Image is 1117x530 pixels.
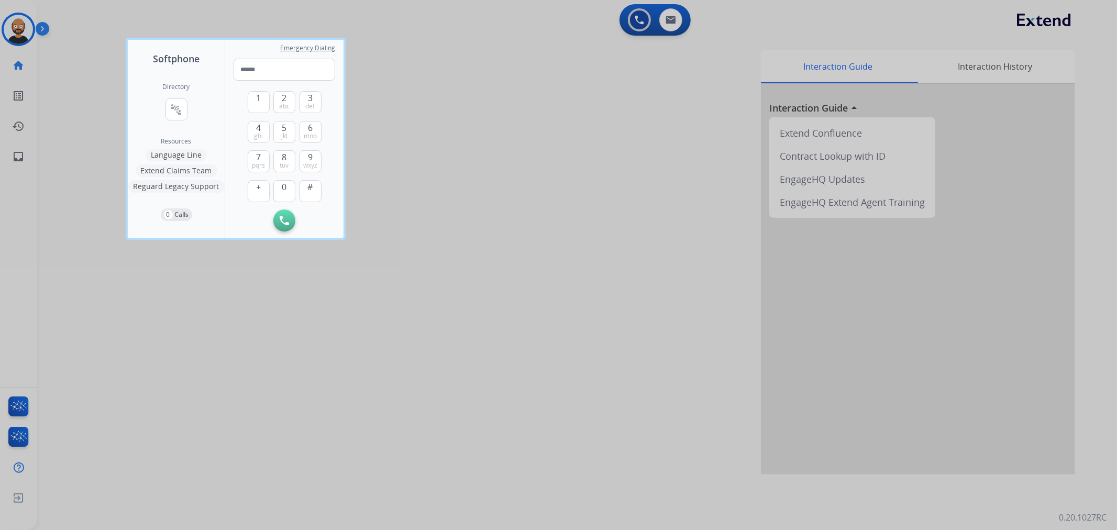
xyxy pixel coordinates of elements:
span: abc [279,102,290,111]
span: 1 [256,92,261,104]
span: pqrs [252,161,265,170]
span: # [308,181,313,193]
span: 0 [282,181,287,193]
span: 9 [308,151,313,163]
button: 4ghi [248,121,270,143]
span: wxyz [303,161,317,170]
button: 8tuv [273,150,295,172]
span: def [306,102,315,111]
button: 7pqrs [248,150,270,172]
span: Softphone [153,51,200,66]
p: 0.20.1027RC [1059,511,1107,524]
button: Extend Claims Team [136,164,217,177]
p: 0 [164,210,173,219]
span: Resources [161,137,192,146]
span: 2 [282,92,287,104]
span: 7 [256,151,261,163]
span: ghi [254,132,263,140]
span: Emergency Dialing [280,44,335,52]
button: 5jkl [273,121,295,143]
span: 4 [256,122,261,134]
span: + [256,181,261,193]
mat-icon: connect_without_contact [170,103,183,116]
button: 9wxyz [300,150,322,172]
span: jkl [281,132,287,140]
span: tuv [280,161,289,170]
button: # [300,180,322,202]
button: Language Line [146,149,207,161]
span: 3 [308,92,313,104]
button: 6mno [300,121,322,143]
button: Reguard Legacy Support [128,180,225,193]
button: + [248,180,270,202]
button: 0 [273,180,295,202]
span: 5 [282,122,287,134]
button: 2abc [273,91,295,113]
span: 6 [308,122,313,134]
button: 0Calls [161,208,192,221]
span: 8 [282,151,287,163]
img: call-button [280,216,289,225]
p: Calls [175,210,189,219]
button: 1 [248,91,270,113]
button: 3def [300,91,322,113]
h2: Directory [163,83,190,91]
span: mno [304,132,317,140]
